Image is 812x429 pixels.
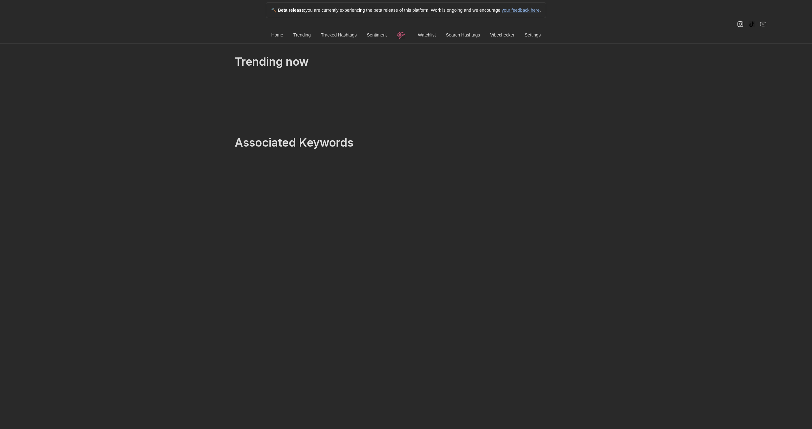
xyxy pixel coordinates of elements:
span: youtube [760,20,766,28]
strong: 🔨 Beta release: [271,8,305,13]
span: Associated Keywords [235,135,353,149]
span: Trending now [235,55,309,69]
span: Search Hashtags [446,32,480,37]
span: Trending [293,32,311,37]
span: Sentiment [367,32,387,37]
a: your feedback here [501,8,540,13]
span: Home [271,32,283,37]
span: Tracked Hashtags [321,32,357,37]
span: Settings [525,32,541,37]
span: Watchlist [418,32,436,37]
p: you are currently experiencing the beta release of this platform. Work is ongoing and we encourage . [266,3,546,18]
span: Vibechecker [490,32,514,37]
span: instagram [737,20,743,28]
